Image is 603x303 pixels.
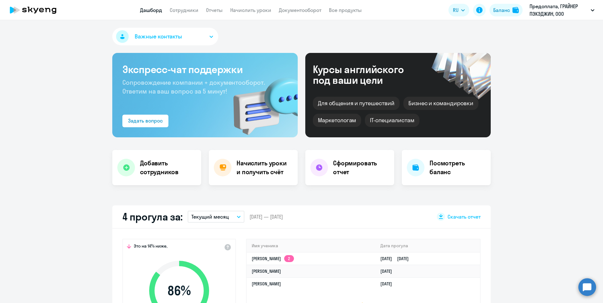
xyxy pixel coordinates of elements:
[380,268,397,274] a: [DATE]
[252,281,281,287] a: [PERSON_NAME]
[249,213,283,220] span: [DATE] — [DATE]
[188,211,244,223] button: Текущий месяц
[237,159,291,176] h4: Начислить уроки и получить счёт
[252,268,281,274] a: [PERSON_NAME]
[224,66,298,137] img: bg-img
[329,7,362,13] a: Все продукты
[448,4,469,16] button: RU
[143,283,215,298] span: 86 %
[206,7,223,13] a: Отчеты
[135,32,182,41] span: Важные контакты
[230,7,271,13] a: Начислить уроки
[140,159,196,176] h4: Добавить сотрудников
[122,115,168,127] button: Задать вопрос
[489,4,523,16] button: Балансbalance
[365,114,419,127] div: IT-специалистам
[403,97,478,110] div: Бизнес и командировки
[122,63,288,76] h3: Экспресс-чат поддержки
[122,78,265,95] span: Сопровождение компании + документооборот. Ответим на ваш вопрос за 5 минут!
[526,3,598,18] button: Предоплата, ГРАЙНЕР ПЭКЭДЖИН, ООО
[191,213,229,220] p: Текущий месяц
[279,7,321,13] a: Документооборот
[333,159,389,176] h4: Сформировать отчет
[512,7,519,13] img: balance
[448,213,481,220] span: Скачать отчет
[430,159,486,176] h4: Посмотреть баланс
[112,28,218,45] button: Важные контакты
[170,7,198,13] a: Сотрудники
[313,64,421,85] div: Курсы английского под ваши цели
[122,210,183,223] h2: 4 прогула за:
[493,6,510,14] div: Баланс
[453,6,459,14] span: RU
[252,256,294,261] a: [PERSON_NAME]2
[380,256,414,261] a: [DATE][DATE]
[313,114,361,127] div: Маркетологам
[313,97,400,110] div: Для общения и путешествий
[380,281,397,287] a: [DATE]
[134,243,167,251] span: Это на 14% ниже,
[375,239,480,252] th: Дата прогула
[284,255,294,262] app-skyeng-badge: 2
[247,239,375,252] th: Имя ученика
[140,7,162,13] a: Дашборд
[530,3,588,18] p: Предоплата, ГРАЙНЕР ПЭКЭДЖИН, ООО
[128,117,163,124] div: Задать вопрос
